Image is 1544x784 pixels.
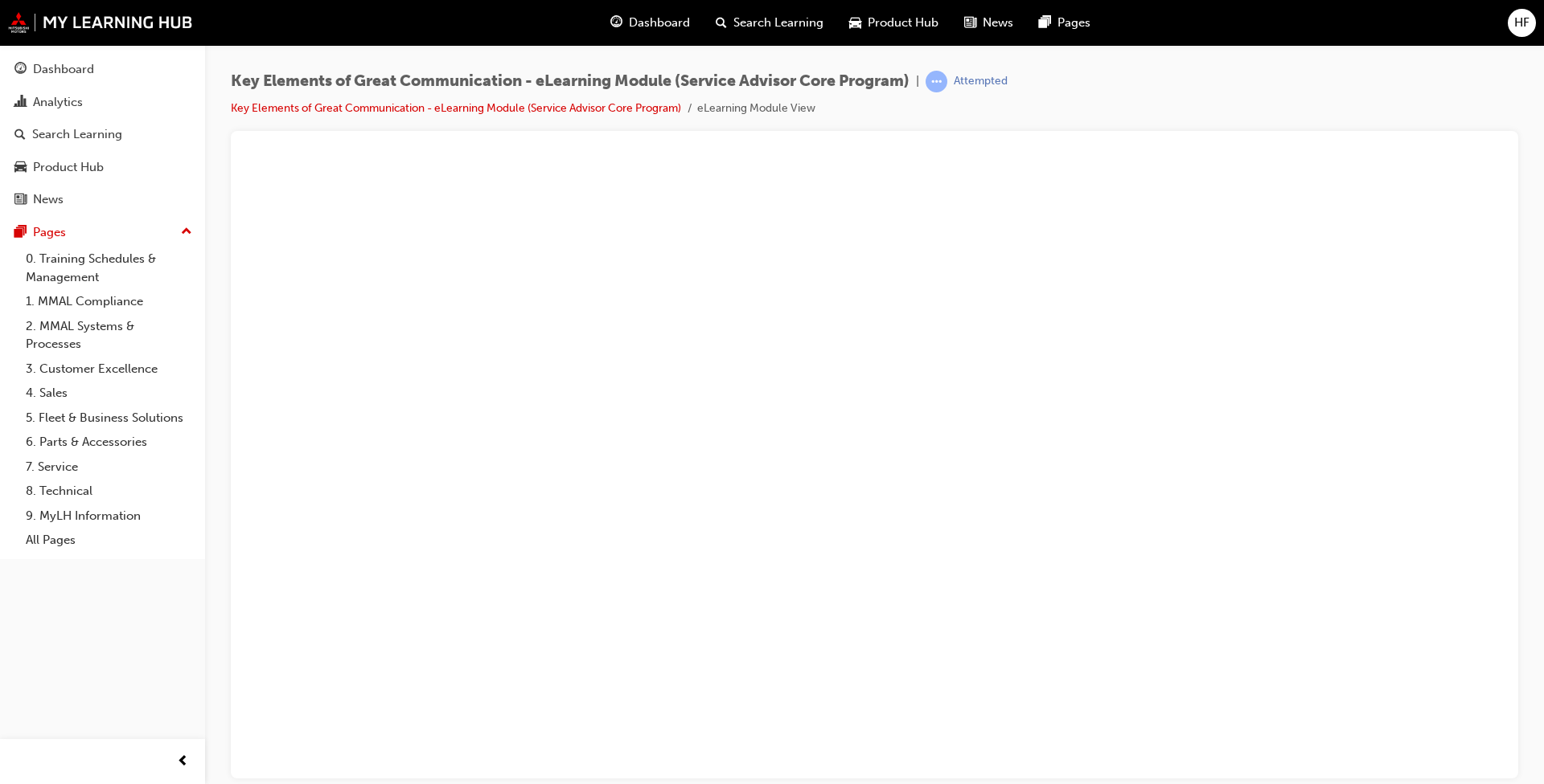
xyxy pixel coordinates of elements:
[19,289,199,314] a: 1. MMAL Compliance
[33,223,66,242] div: Pages
[19,430,199,455] a: 6. Parts & Accessories
[1057,14,1090,32] span: Pages
[19,381,199,406] a: 4. Sales
[14,96,27,110] span: chart-icon
[716,13,727,33] span: search-icon
[6,55,199,84] a: Dashboard
[231,72,910,91] span: Key Elements of Great Communication - eLearning Module (Service Advisor Core Program)
[836,6,951,39] a: car-iconProduct Hub
[33,60,94,79] div: Dashboard
[6,120,199,149] a: Search Learning
[8,12,193,33] img: mmal
[629,14,690,32] span: Dashboard
[14,226,27,240] span: pages-icon
[733,14,823,32] span: Search Learning
[14,193,27,207] span: news-icon
[6,51,199,218] button: DashboardAnalyticsSearch LearningProduct HubNews
[849,13,861,33] span: car-icon
[14,161,27,175] span: car-icon
[1514,14,1530,32] span: HF
[19,247,199,289] a: 0. Training Schedules & Management
[14,63,27,77] span: guage-icon
[33,190,64,209] div: News
[868,14,938,32] span: Product Hub
[33,158,104,177] div: Product Hub
[1039,13,1051,33] span: pages-icon
[6,218,199,247] button: Pages
[19,406,199,431] a: 5. Fleet & Business Solutions
[1508,9,1536,37] button: HF
[954,74,1008,89] div: Attempted
[19,528,199,553] a: All Pages
[951,6,1026,39] a: news-iconNews
[597,6,703,39] a: guage-iconDashboard
[983,14,1013,32] span: News
[697,100,815,118] li: eLearning Module View
[6,88,199,117] a: Analytics
[19,314,199,357] a: 2. MMAL Systems & Processes
[6,153,199,182] a: Product Hub
[964,13,976,33] span: news-icon
[1026,6,1103,39] a: pages-iconPages
[19,479,199,504] a: 8. Technical
[926,71,947,92] span: learningRecordVerb_ATTEMPT-icon
[181,222,192,243] span: up-icon
[6,185,199,214] a: News
[703,6,836,39] a: search-iconSearch Learning
[32,125,122,144] div: Search Learning
[916,72,919,91] span: |
[19,504,199,529] a: 9. MyLH Information
[19,357,199,382] a: 3. Customer Excellence
[610,13,622,33] span: guage-icon
[19,455,199,480] a: 7. Service
[177,752,189,772] span: prev-icon
[231,101,681,115] a: Key Elements of Great Communication - eLearning Module (Service Advisor Core Program)
[33,93,83,112] div: Analytics
[14,128,26,142] span: search-icon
